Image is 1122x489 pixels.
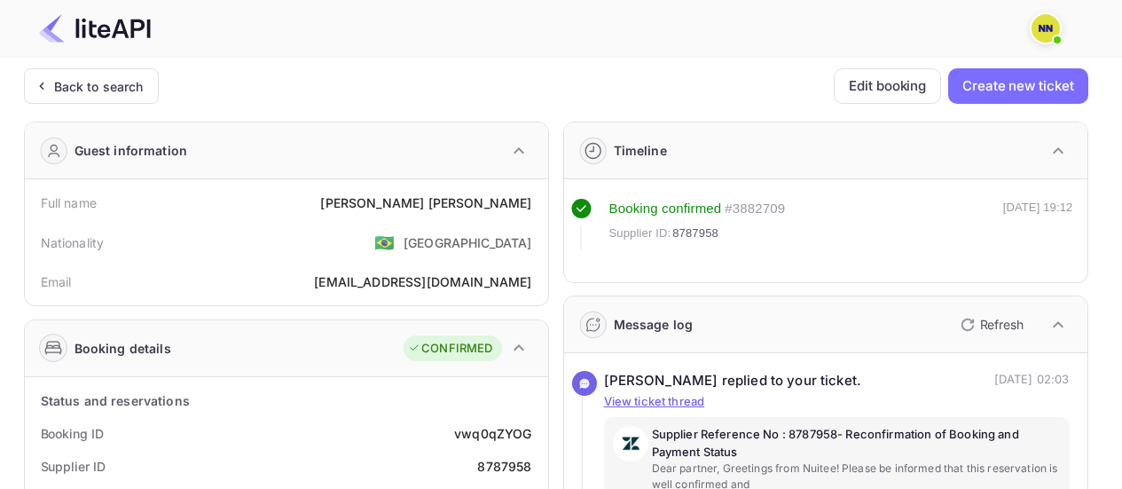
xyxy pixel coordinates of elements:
span: 8787958 [672,225,718,242]
img: N/A N/A [1032,14,1060,43]
div: Booking details [75,339,171,358]
button: Refresh [950,311,1031,339]
img: LiteAPI Logo [39,14,151,43]
button: Edit booking [834,68,941,104]
p: Refresh [980,315,1024,334]
div: Booking confirmed [609,199,722,219]
div: Back to search [54,77,144,96]
div: [DATE] 19:12 [1003,199,1073,250]
div: Nationality [41,233,105,252]
div: vwq0qZYOG [454,424,531,443]
span: United States [374,226,395,258]
div: Message log [614,315,694,334]
div: Booking ID [41,424,104,443]
img: AwvSTEc2VUhQAAAAAElFTkSuQmCC [613,426,648,461]
div: Status and reservations [41,391,190,410]
div: Supplier ID [41,457,106,476]
div: [PERSON_NAME] replied to your ticket. [604,371,862,391]
div: Email [41,272,72,291]
div: [PERSON_NAME] [PERSON_NAME] [320,193,531,212]
p: View ticket thread [604,393,1070,411]
div: [GEOGRAPHIC_DATA] [404,233,532,252]
div: Guest information [75,141,188,160]
button: Create new ticket [948,68,1087,104]
p: Supplier Reference No : 8787958- Reconfirmation of Booking and Payment Status [652,426,1061,461]
div: # 3882709 [725,199,785,219]
span: Supplier ID: [609,225,671,242]
div: CONFIRMED [408,340,492,358]
div: [EMAIL_ADDRESS][DOMAIN_NAME] [314,272,531,291]
div: 8787958 [477,457,531,476]
div: Timeline [614,141,667,160]
p: [DATE] 02:03 [994,371,1070,391]
div: Full name [41,193,97,212]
